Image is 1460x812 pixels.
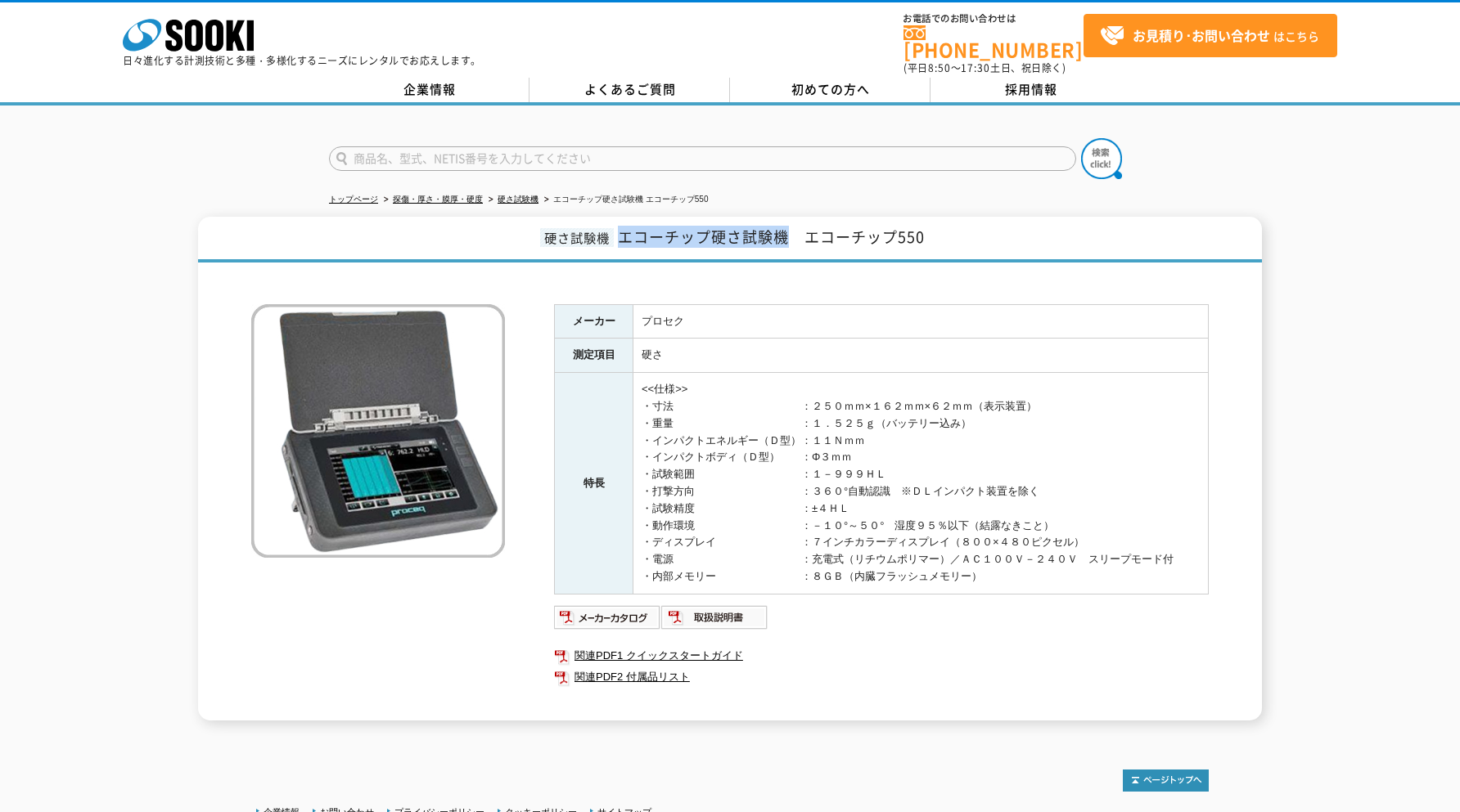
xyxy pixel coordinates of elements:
[903,25,1084,59] a: [PHONE_NUMBER]
[540,228,614,247] span: 硬さ試験機
[555,373,633,594] th: 特長
[961,61,990,75] span: 17:30
[633,304,1209,339] td: プロセク
[554,604,661,630] img: メーカーカタログ
[123,56,481,65] p: 日々進化する計測技術と多種・多様化するニーズにレンタルでお応えします。
[661,604,768,630] img: 取扱説明書
[730,78,931,102] a: 初めての方へ
[554,645,1209,666] a: 関連PDF1 クイックスタートガイド
[1123,769,1209,792] img: トップページへ
[1133,25,1270,45] strong: お見積り･お問い合わせ
[931,78,1131,102] a: 採用情報
[1100,24,1319,48] span: はこちら
[554,666,1209,688] a: 関連PDF2 付属品リスト
[903,14,1084,24] span: お電話でのお問い合わせは
[1081,138,1122,179] img: btn_search.png
[251,304,505,558] img: エコーチップ硬さ試験機 エコーチップ550
[393,195,483,204] a: 探傷・厚さ・膜厚・硬度
[618,226,925,248] span: エコーチップ硬さ試験機 エコーチップ550
[633,339,1209,373] td: 硬さ
[661,615,768,627] a: 取扱説明書
[791,80,870,98] span: 初めての方へ
[329,146,1076,171] input: 商品名、型式、NETIS番号を入力してください
[903,61,1066,75] span: (平日 ～ 土日、祝日除く)
[555,339,633,373] th: 測定項目
[541,191,708,209] li: エコーチップ硬さ試験機 エコーチップ550
[633,373,1209,594] td: <<仕様>> ・寸法 ：２５０ｍｍ×１６２ｍｍ×６２ｍｍ（表示装置） ・重量 ：１．５２５ｇ（バッテリー込み） ・インパクトエネルギー（Ｄ型）：１１Ｎｍｍ ・インパクトボディ（Ｄ型） ：Φ３ｍｍ...
[555,304,633,339] th: メーカー
[498,195,538,204] a: 硬さ試験機
[1084,14,1337,57] a: お見積り･お問い合わせはこちら
[329,78,529,102] a: 企業情報
[329,195,378,204] a: トップページ
[928,61,951,75] span: 8:50
[529,78,730,102] a: よくあるご質問
[554,615,661,627] a: メーカーカタログ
